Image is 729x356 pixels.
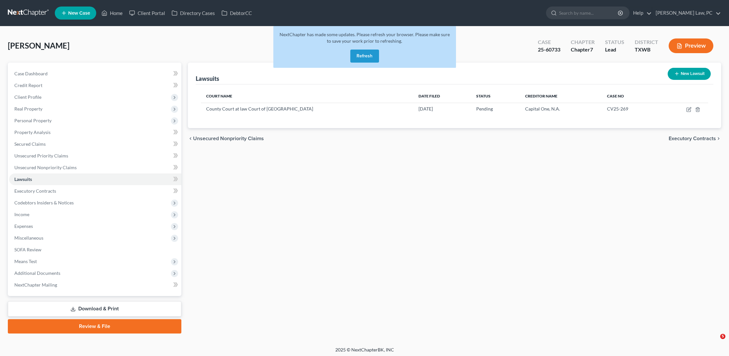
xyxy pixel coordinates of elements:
a: Download & Print [8,301,181,317]
span: Executory Contracts [669,136,716,141]
span: Credit Report [14,82,42,88]
span: Unsecured Nonpriority Claims [193,136,264,141]
a: Unsecured Priority Claims [9,150,181,162]
span: Secured Claims [14,141,46,147]
a: Executory Contracts [9,185,181,197]
a: Unsecured Nonpriority Claims [9,162,181,173]
span: County Court at law Court of [GEOGRAPHIC_DATA] [206,106,313,111]
i: chevron_right [716,136,721,141]
span: NextChapter Mailing [14,282,57,288]
span: Income [14,212,29,217]
input: Search by name... [559,7,619,19]
a: DebtorCC [218,7,255,19]
a: Review & File [8,319,181,334]
span: Client Profile [14,94,41,100]
span: Executory Contracts [14,188,56,194]
span: NextChapter has made some updates. Please refresh your browser. Please make sure to save your wor... [280,32,450,44]
span: 5 [720,334,725,339]
span: Unsecured Priority Claims [14,153,68,158]
span: Personal Property [14,118,52,123]
span: Capital One, N.A. [525,106,560,111]
a: Property Analysis [9,126,181,138]
a: Case Dashboard [9,68,181,80]
span: Case Dashboard [14,71,48,76]
span: [PERSON_NAME] [8,41,69,50]
span: Real Property [14,106,42,111]
span: Property Analysis [14,129,51,135]
button: New Lawsuit [668,68,711,80]
a: Lawsuits [9,173,181,185]
span: New Case [68,11,90,16]
span: Court Name [206,94,232,98]
span: Means Test [14,259,37,264]
span: Lawsuits [14,176,32,182]
span: Status [476,94,491,98]
div: Chapter [571,46,595,53]
a: Help [630,7,652,19]
span: Unsecured Nonpriority Claims [14,165,77,170]
a: Directory Cases [168,7,218,19]
a: Home [98,7,126,19]
div: TXWB [635,46,658,53]
span: SOFA Review [14,247,41,252]
span: CV25-269 [607,106,628,111]
i: chevron_left [188,136,193,141]
div: Lead [605,46,624,53]
div: 25-60733 [538,46,560,53]
span: [DATE] [418,106,433,111]
span: Expenses [14,223,33,229]
div: Lawsuits [196,75,219,82]
span: Creditor Name [525,94,557,98]
a: Credit Report [9,80,181,91]
button: Preview [669,38,713,53]
button: Executory Contracts chevron_right [669,136,721,141]
div: Case [538,38,560,46]
div: District [635,38,658,46]
div: Chapter [571,38,595,46]
iframe: Intercom live chat [707,334,722,349]
button: chevron_left Unsecured Nonpriority Claims [188,136,264,141]
span: Date Filed [418,94,440,98]
a: Secured Claims [9,138,181,150]
a: Client Portal [126,7,168,19]
div: Status [605,38,624,46]
span: Case No [607,94,624,98]
span: Miscellaneous [14,235,43,241]
span: Pending [476,106,493,111]
a: [PERSON_NAME] Law, PC [652,7,721,19]
a: SOFA Review [9,244,181,256]
span: 7 [590,46,593,52]
span: Codebtors Insiders & Notices [14,200,74,205]
a: NextChapter Mailing [9,279,181,291]
button: Refresh [350,50,379,63]
span: Additional Documents [14,270,60,276]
